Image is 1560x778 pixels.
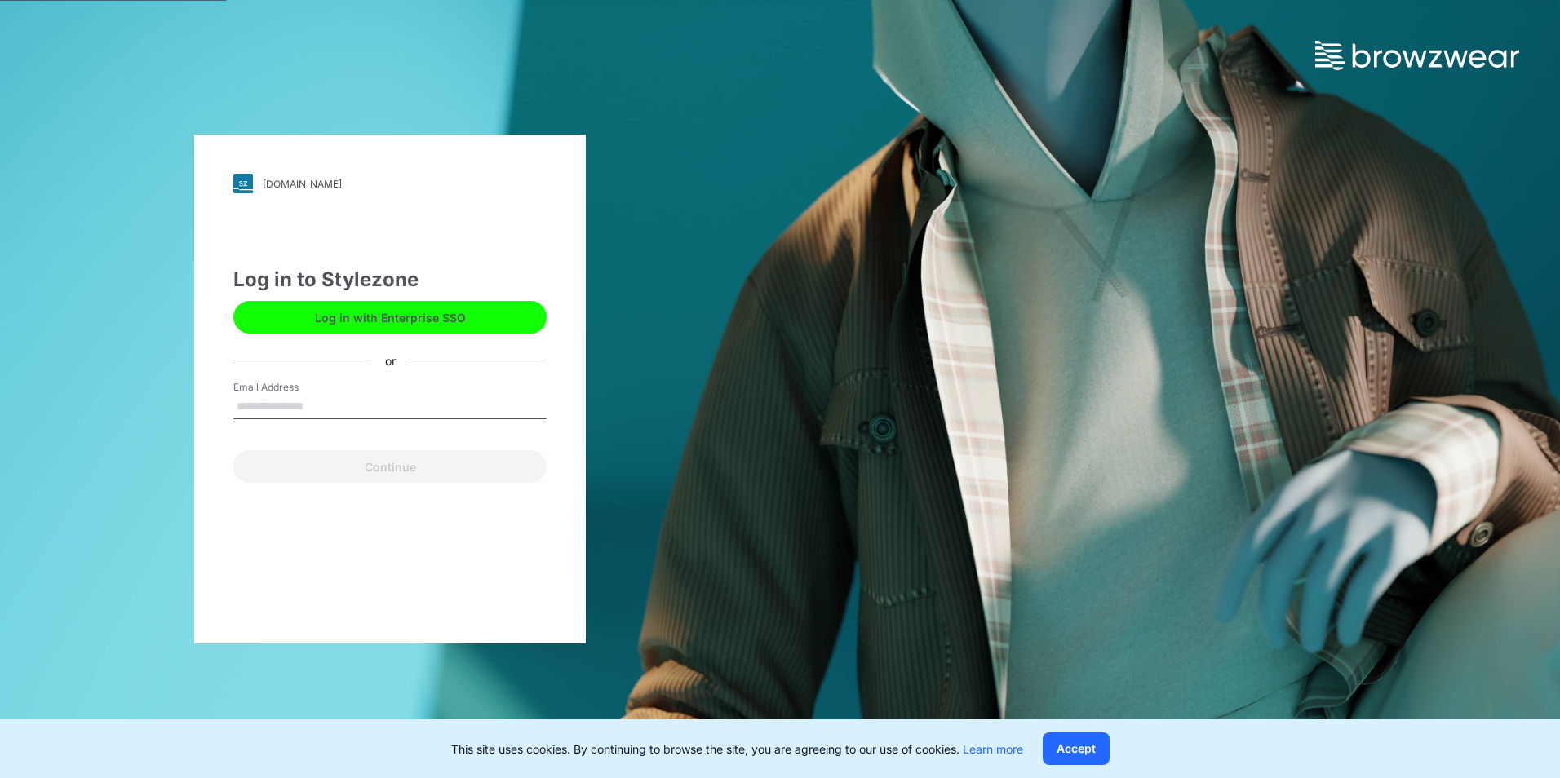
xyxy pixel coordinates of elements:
label: Email Address [233,380,348,395]
img: browzwear-logo.73288ffb.svg [1315,41,1519,70]
img: svg+xml;base64,PHN2ZyB3aWR0aD0iMjgiIGhlaWdodD0iMjgiIHZpZXdCb3g9IjAgMCAyOCAyOCIgZmlsbD0ibm9uZSIgeG... [233,174,253,193]
button: Accept [1043,732,1110,765]
div: or [372,351,409,369]
a: [DOMAIN_NAME] [233,174,547,193]
button: Log in with Enterprise SSO [233,301,547,334]
div: Log in to Stylezone [233,265,547,294]
div: [DOMAIN_NAME] [263,178,342,190]
a: Learn more [963,742,1023,756]
p: This site uses cookies. By continuing to browse the site, you are agreeing to our use of cookies. [451,740,1023,758]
